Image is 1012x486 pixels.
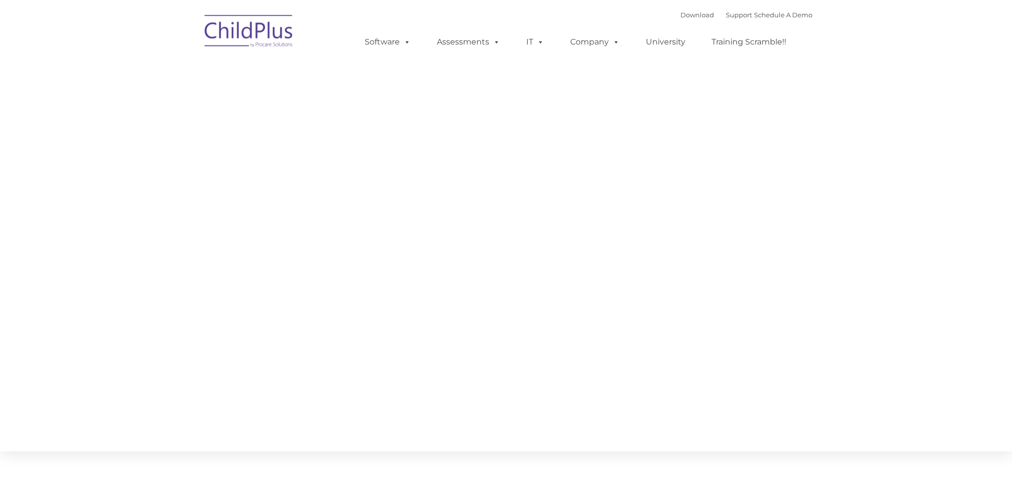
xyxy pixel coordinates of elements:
a: Company [560,32,630,52]
a: Support [726,11,752,19]
a: IT [516,32,554,52]
a: Assessments [427,32,510,52]
a: Download [680,11,714,19]
font: | [680,11,812,19]
a: Schedule A Demo [754,11,812,19]
img: ChildPlus by Procare Solutions [200,8,298,57]
a: Training Scramble!! [702,32,796,52]
a: University [636,32,695,52]
a: Software [355,32,421,52]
